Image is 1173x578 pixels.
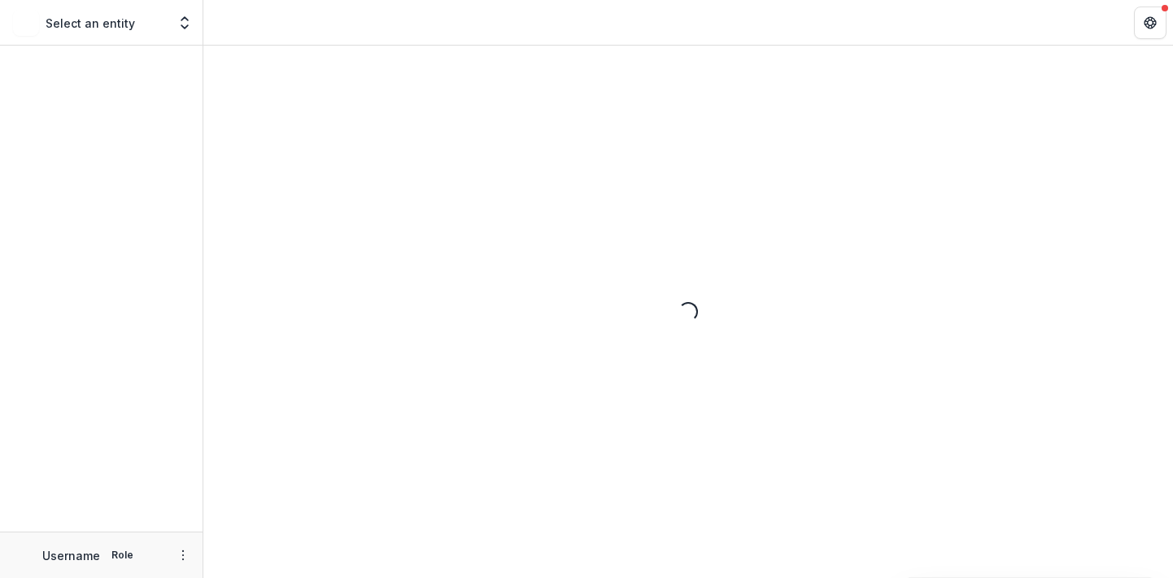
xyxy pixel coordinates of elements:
[173,7,196,39] button: Open entity switcher
[42,547,100,564] p: Username
[1134,7,1166,39] button: Get Help
[107,548,138,563] p: Role
[46,15,135,32] p: Select an entity
[173,545,193,565] button: More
